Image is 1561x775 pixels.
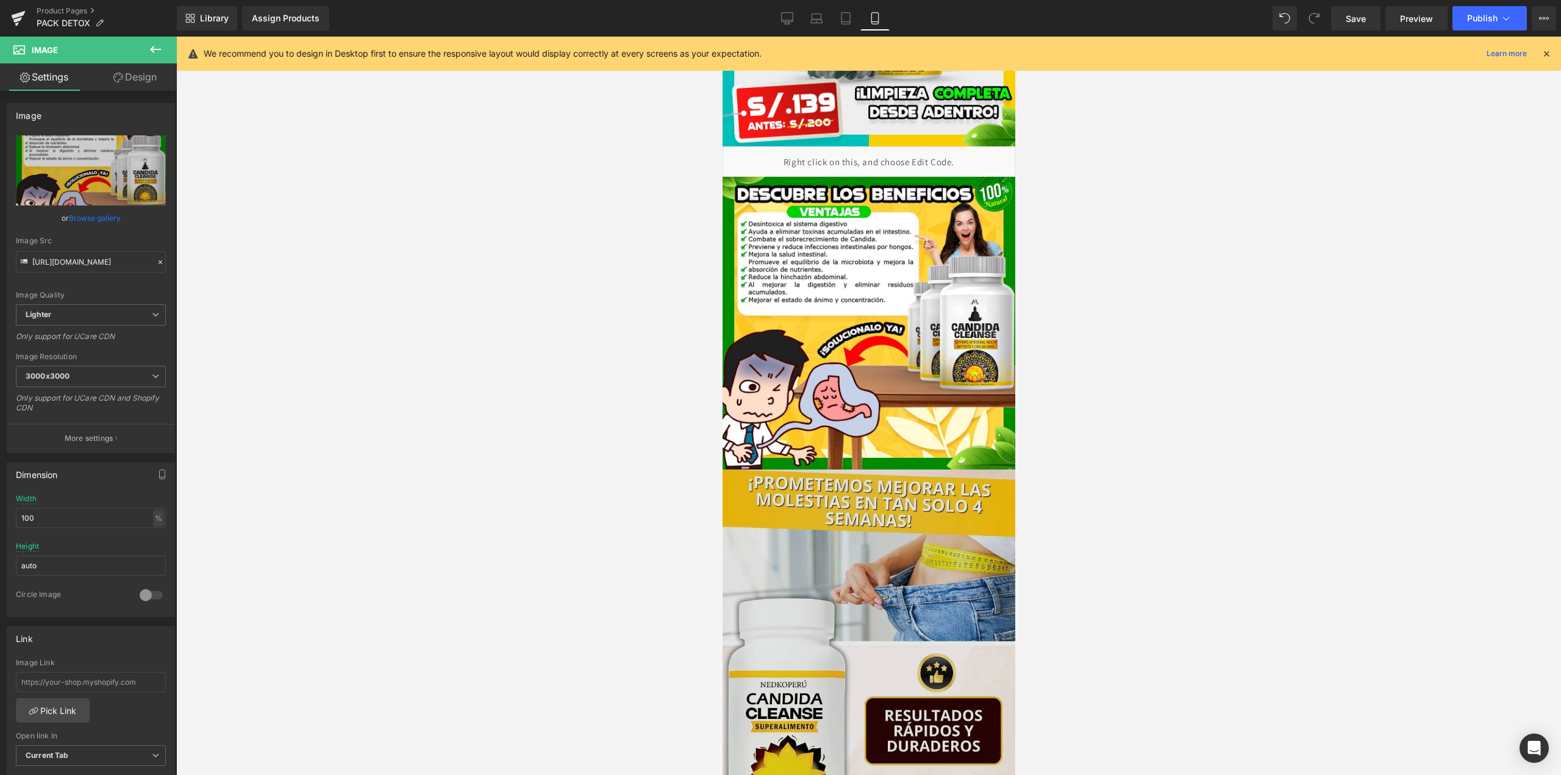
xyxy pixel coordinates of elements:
span: PACK DETOX [37,18,90,28]
div: Dimension [16,463,58,480]
button: More [1532,6,1556,30]
button: Undo [1273,6,1297,30]
div: Image Quality [16,291,166,299]
a: Design [91,63,179,91]
span: Library [200,13,229,24]
button: More settings [7,424,174,452]
div: % [153,510,164,526]
div: or [16,212,166,224]
b: 3000x3000 [26,371,70,380]
span: Preview [1400,12,1433,25]
a: Laptop [802,6,831,30]
a: Desktop [773,6,802,30]
span: Publish [1467,13,1498,23]
div: Open Intercom Messenger [1520,734,1549,763]
button: Publish [1452,6,1527,30]
p: We recommend you to design in Desktop first to ensure the responsive layout would display correct... [204,47,762,60]
div: Link [16,627,33,644]
div: Assign Products [252,13,320,23]
a: Product Pages [37,6,177,16]
button: Redo [1302,6,1326,30]
input: https://your-shop.myshopify.com [16,672,166,692]
a: Preview [1385,6,1448,30]
b: Lighter [26,310,51,319]
div: Width [16,495,37,503]
div: Image Resolution [16,352,166,361]
p: More settings [65,433,113,444]
div: Image Link [16,659,166,667]
a: Mobile [860,6,890,30]
div: Open link In [16,732,166,740]
div: Image Src [16,237,166,245]
div: Height [16,542,39,551]
span: Save [1346,12,1366,25]
input: auto [16,555,166,576]
div: Circle Image [16,590,127,602]
a: Tablet [831,6,860,30]
a: New Library [177,6,237,30]
span: Image [32,45,58,55]
div: Only support for UCare CDN [16,332,166,349]
div: Only support for UCare CDN and Shopify CDN [16,393,166,421]
input: Link [16,251,166,273]
b: Current Tab [26,751,69,760]
div: Image [16,104,41,121]
a: Learn more [1482,46,1532,61]
input: auto [16,508,166,528]
a: Pick Link [16,698,90,723]
a: Browse gallery [69,207,121,229]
